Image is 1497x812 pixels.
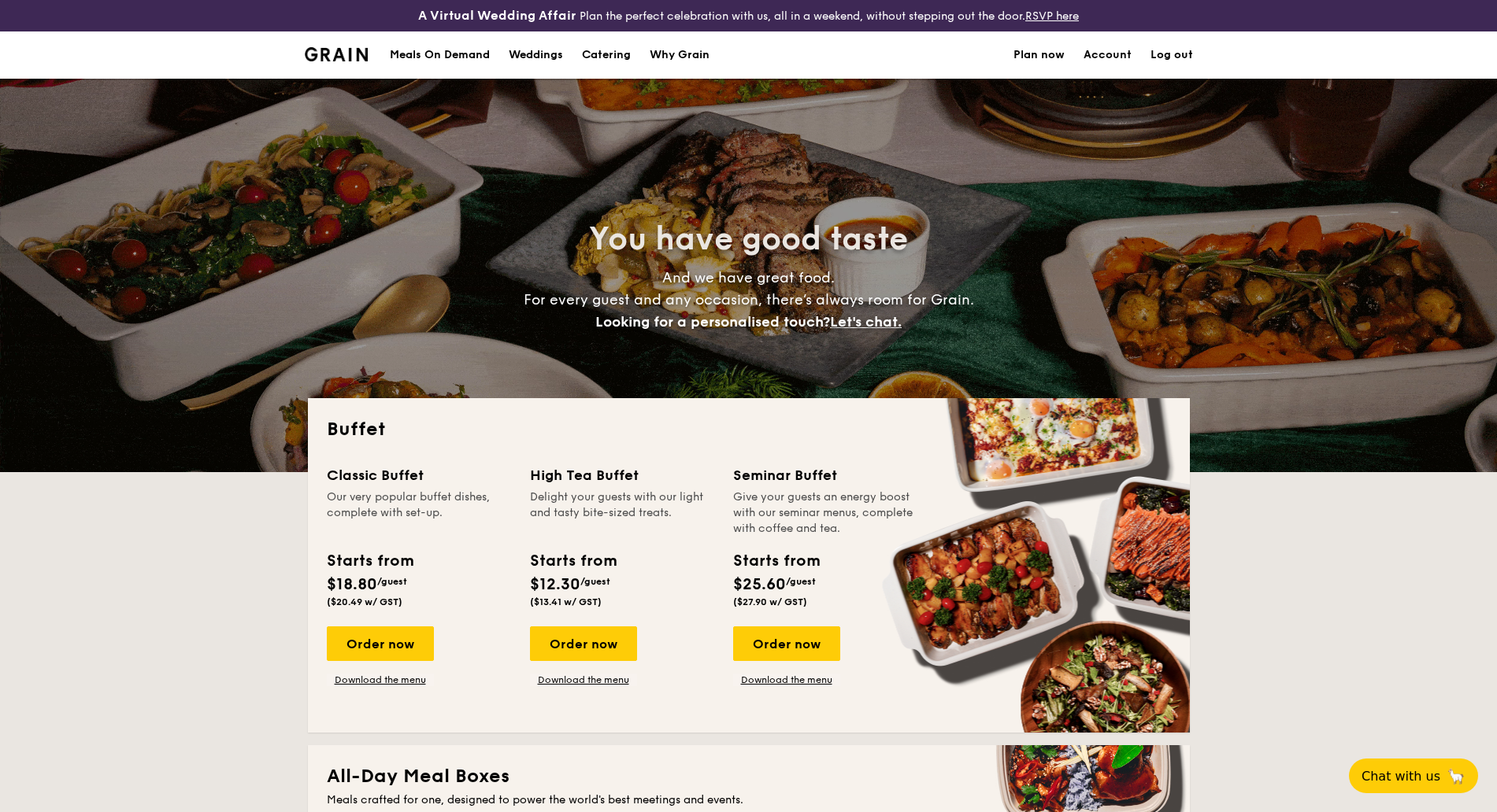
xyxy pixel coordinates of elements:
[530,674,637,686] a: Download the menu
[390,31,490,79] div: Meals On Demand
[786,576,816,587] span: /guest
[327,792,1171,808] div: Meals crafted for one, designed to power the world's best meetings and events.
[733,549,819,573] div: Starts from
[530,596,602,607] span: ($13.41 w/ GST)
[327,674,434,686] a: Download the menu
[418,6,576,25] h4: A Virtual Wedding Affair
[327,596,402,607] span: ($20.49 w/ GST)
[589,220,908,258] span: You have good taste
[305,47,369,61] a: Logotype
[640,31,719,79] a: Why Grain
[1447,767,1466,785] span: 🦙
[572,31,640,79] a: Catering
[733,596,807,607] span: ($27.90 w/ GST)
[327,575,377,594] span: $18.80
[1362,769,1440,784] span: Chat with us
[377,576,407,587] span: /guest
[530,549,616,573] div: Starts from
[1349,758,1478,793] button: Chat with us🦙
[327,626,434,661] div: Order now
[1025,9,1079,23] a: RSVP here
[295,6,1202,25] div: Plan the perfect celebration with us, all in a weekend, without stepping out the door.
[509,31,563,79] div: Weddings
[733,626,840,661] div: Order now
[327,764,1171,789] h2: All-Day Meal Boxes
[733,489,917,537] div: Give your guests an energy boost with our seminar menus, complete with coffee and tea.
[1013,31,1065,79] a: Plan now
[305,47,369,61] img: Grain
[327,464,511,486] div: Classic Buffet
[499,31,572,79] a: Weddings
[530,626,637,661] div: Order now
[582,31,631,79] h1: Catering
[327,417,1171,442] h2: Buffet
[327,549,413,573] div: Starts from
[1084,31,1132,79] a: Account
[1151,31,1193,79] a: Log out
[580,576,610,587] span: /guest
[380,31,499,79] a: Meals On Demand
[733,575,786,594] span: $25.60
[650,31,710,79] div: Why Grain
[327,489,511,537] div: Our very popular buffet dishes, complete with set-up.
[524,269,974,330] span: And we have great food. For every guest and any occasion, there’s always room for Grain.
[530,464,714,486] div: High Tea Buffet
[733,464,917,486] div: Seminar Buffet
[530,489,714,537] div: Delight your guests with our light and tasty bite-sized treats.
[830,313,902,330] span: Let's chat.
[733,674,840,686] a: Download the menu
[530,575,580,594] span: $12.30
[595,313,830,330] span: Looking for a personalised touch?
